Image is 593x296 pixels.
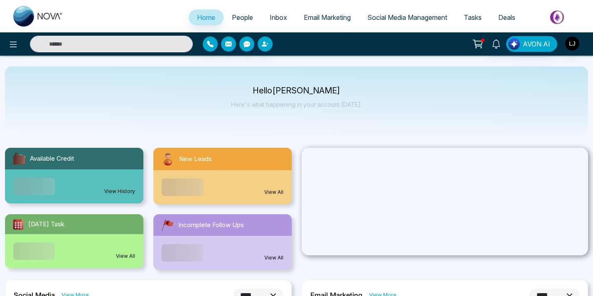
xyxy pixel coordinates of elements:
span: Incomplete Follow Ups [178,220,244,230]
a: Incomplete Follow UpsView All [148,214,297,270]
img: todayTask.svg [12,218,25,231]
img: followUps.svg [160,218,175,232]
p: Here's what happening in your account [DATE]. [231,101,362,108]
a: View All [264,188,283,196]
a: Tasks [455,10,490,25]
a: New LeadsView All [148,148,297,204]
a: Social Media Management [359,10,455,25]
span: [DATE] Task [28,220,64,229]
img: availableCredit.svg [12,151,27,166]
span: People [232,13,253,22]
a: Home [189,10,224,25]
a: View All [264,254,283,262]
a: Email Marketing [295,10,359,25]
span: Home [197,13,215,22]
span: New Leads [179,154,212,164]
span: Inbox [270,13,287,22]
a: Inbox [261,10,295,25]
span: Email Marketing [304,13,351,22]
img: newLeads.svg [160,151,176,167]
span: Available Credit [30,154,74,164]
span: AVON AI [523,39,550,49]
a: View History [104,188,135,195]
img: Nova CRM Logo [13,6,63,27]
a: View All [116,252,135,260]
button: AVON AI [506,36,557,52]
span: Deals [498,13,515,22]
p: Hello [PERSON_NAME] [231,87,362,94]
span: Tasks [464,13,482,22]
a: People [224,10,261,25]
span: Social Media Management [367,13,447,22]
img: User Avatar [565,37,579,51]
a: Deals [490,10,524,25]
img: Market-place.gif [528,8,588,27]
img: Lead Flow [508,38,520,50]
